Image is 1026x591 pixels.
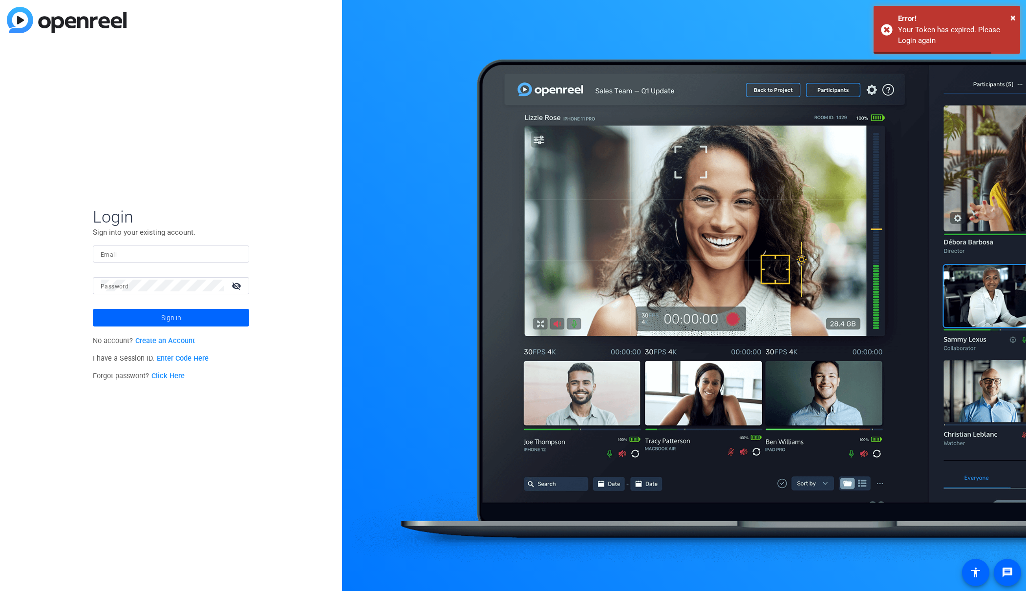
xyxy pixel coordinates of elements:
[93,354,209,363] span: I have a Session ID.
[7,7,127,33] img: blue-gradient.svg
[135,337,195,345] a: Create an Account
[93,309,249,326] button: Sign in
[970,567,982,578] mat-icon: accessibility
[101,283,128,290] mat-label: Password
[161,306,181,330] span: Sign in
[151,372,185,380] a: Click Here
[157,354,209,363] a: Enter Code Here
[93,337,195,345] span: No account?
[226,279,249,293] mat-icon: visibility_off
[93,206,249,227] span: Login
[1010,10,1016,25] button: Close
[1010,12,1016,23] span: ×
[898,13,1013,24] div: Error!
[898,24,1013,46] div: Your Token has expired. Please Login again
[93,372,185,380] span: Forgot password?
[101,248,241,260] input: Enter Email Address
[101,251,117,258] mat-label: Email
[1002,567,1013,578] mat-icon: message
[93,227,249,238] p: Sign into your existing account.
